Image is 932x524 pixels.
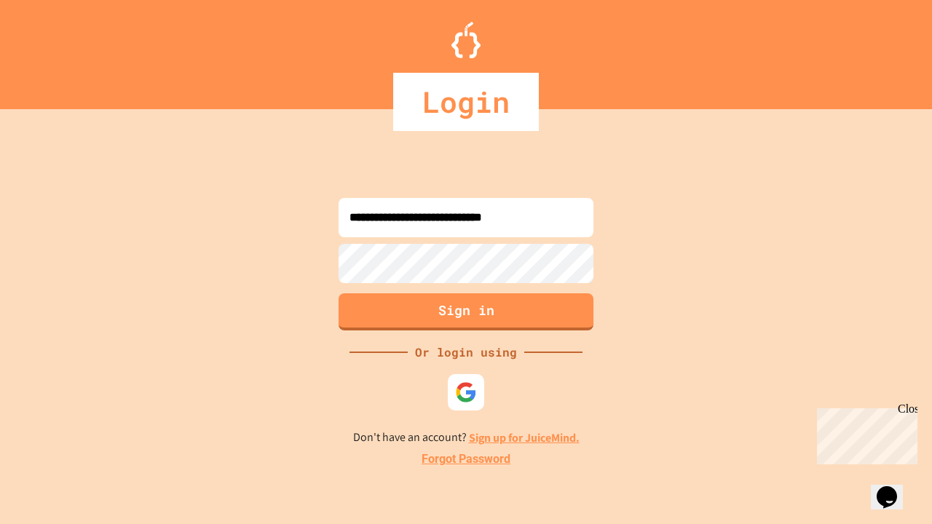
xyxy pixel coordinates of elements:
[353,429,580,447] p: Don't have an account?
[6,6,100,92] div: Chat with us now!Close
[408,344,524,361] div: Or login using
[469,430,580,445] a: Sign up for JuiceMind.
[451,22,481,58] img: Logo.svg
[811,402,917,464] iframe: chat widget
[455,381,477,403] img: google-icon.svg
[393,73,539,131] div: Login
[422,450,510,468] a: Forgot Password
[339,293,593,330] button: Sign in
[871,466,917,509] iframe: chat widget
